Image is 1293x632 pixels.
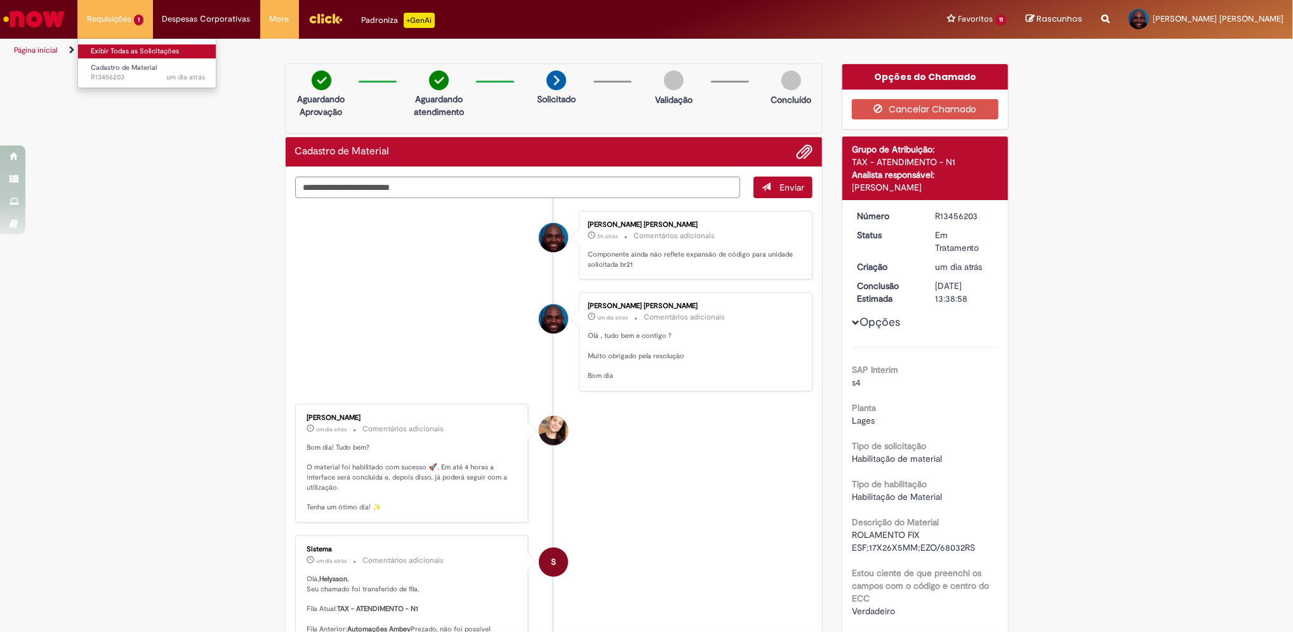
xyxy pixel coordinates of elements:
[781,71,801,90] img: img-circle-grey.png
[539,548,568,577] div: System
[771,93,811,106] p: Concluído
[539,416,568,445] div: Sabrina De Vasconcelos
[958,13,993,25] span: Favoritos
[597,232,618,240] time: 29/08/2025 11:35:19
[162,13,251,25] span: Despesas Corporativas
[664,71,684,90] img: img-circle-grey.png
[597,314,628,321] span: um dia atrás
[308,9,343,28] img: click_logo_yellow_360x200.png
[10,39,852,62] ul: Trilhas de página
[539,304,568,333] div: Helysson Hamilton Geraldo do Nascimento
[1026,13,1082,25] a: Rascunhos
[363,555,444,566] small: Comentários adicionais
[935,261,983,272] span: um dia atrás
[307,414,519,422] div: [PERSON_NAME]
[852,99,998,119] button: Cancelar Chamado
[317,426,347,433] span: um dia atrás
[852,453,942,464] span: Habilitação de material
[338,604,419,614] b: TAX - ATENDIMENTO - N1
[312,71,331,90] img: check-circle-green.png
[91,63,157,72] span: Cadastro de Material
[588,302,799,310] div: [PERSON_NAME] [PERSON_NAME]
[1,6,67,32] img: ServiceNow
[852,364,898,375] b: SAP Interim
[429,71,449,90] img: check-circle-green.png
[852,529,975,553] span: ROLAMENTO FIX ESF;17X26X5MM;EZO/68032RS
[852,181,998,194] div: [PERSON_NAME]
[307,443,519,513] p: Bom dia! Tudo bem? O material foi habilitado com sucesso 🚀. Em até 4 horas a interface será concl...
[87,13,131,25] span: Requisições
[77,38,216,88] ul: Requisições
[935,279,994,305] div: [DATE] 13:38:58
[588,331,799,381] p: Olá , tudo bem e contigo ? Muito obrigado pela resolução Bom dia
[547,71,566,90] img: arrow-next.png
[796,144,812,160] button: Adicionar anexos
[91,72,205,83] span: R13456203
[935,261,983,272] time: 28/08/2025 09:31:43
[362,13,435,28] div: Padroniza
[588,250,799,269] p: Componente ainda não reflete expansão de código para unidade solicitada br21
[852,402,876,413] b: Planta
[847,229,925,241] dt: Status
[852,156,998,168] div: TAX - ATENDIMENTO - N1
[588,221,799,229] div: [PERSON_NAME] [PERSON_NAME]
[537,93,576,105] p: Solicitado
[78,61,218,84] a: Aberto R13456203 : Cadastro de Material
[852,491,942,502] span: Habilitação de Material
[295,146,390,158] h2: Cadastro de Material Histórico de tíquete
[317,426,347,433] time: 28/08/2025 10:24:17
[166,72,205,82] time: 28/08/2025 09:31:48
[655,93,693,106] p: Validação
[753,177,812,198] button: Enviar
[1153,13,1283,24] span: [PERSON_NAME] [PERSON_NAME]
[847,210,925,222] dt: Número
[633,231,715,241] small: Comentários adicionais
[852,377,861,388] span: s4
[404,13,435,28] p: +GenAi
[995,15,1007,25] span: 11
[852,415,875,426] span: Lages
[852,168,998,181] div: Analista responsável:
[539,223,568,252] div: Helysson Hamilton Geraldo do Nascimento
[317,557,347,565] span: um dia atrás
[935,260,994,273] div: 28/08/2025 09:31:43
[935,229,994,254] div: Em Tratamento
[779,182,804,193] span: Enviar
[78,44,218,58] a: Exibir Todas as Solicitações
[935,210,994,222] div: R13456203
[270,13,289,25] span: More
[317,557,347,565] time: 28/08/2025 09:31:57
[852,478,927,490] b: Tipo de habilitação
[363,424,444,434] small: Comentários adicionais
[307,546,519,553] div: Sistema
[852,143,998,156] div: Grupo de Atribuição:
[852,567,989,604] b: Estou ciente de que preenchi os campos com o código e centro do ECC
[852,516,939,528] b: Descrição do Material
[134,15,143,25] span: 1
[14,45,58,55] a: Página inicial
[597,314,628,321] time: 28/08/2025 10:31:25
[597,232,618,240] span: 5h atrás
[320,574,348,584] b: Helysson
[644,312,725,323] small: Comentários adicionais
[847,279,925,305] dt: Conclusão Estimada
[408,93,470,118] p: Aguardando atendimento
[291,93,352,118] p: Aguardando Aprovação
[1037,13,1082,25] span: Rascunhos
[842,64,1008,90] div: Opções do Chamado
[852,440,926,452] b: Tipo de solicitação
[847,260,925,273] dt: Criação
[295,177,741,198] textarea: Digite sua mensagem aqui...
[166,72,205,82] span: um dia atrás
[852,605,895,617] span: Verdadeiro
[551,547,556,577] span: S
